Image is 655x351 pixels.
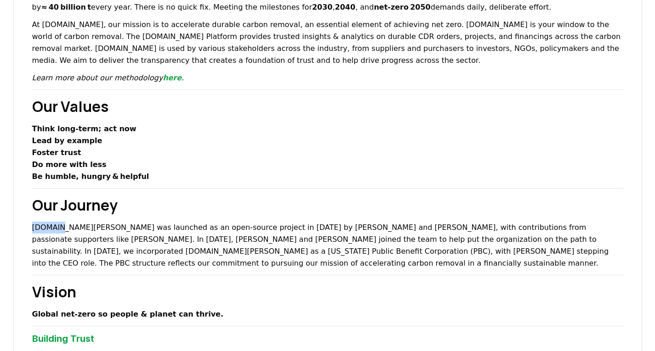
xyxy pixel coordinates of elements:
[32,194,623,216] h2: Our Journey
[374,3,430,11] strong: net‑zero 2050
[163,73,182,82] a: here
[32,73,184,82] em: Learn more about our methodology .
[32,172,149,181] strong: Be humble, hungry & helpful
[32,281,623,303] h2: Vision
[32,310,224,318] strong: Global net‑zero so people & planet can thrive.
[41,3,91,11] strong: ≈ 40 billion t
[312,3,333,11] strong: 2030
[32,148,81,157] strong: Foster trust
[32,95,623,117] h2: Our Values
[32,124,137,133] strong: Think long‑term; act now
[335,3,356,11] strong: 2040
[32,222,623,269] p: [DOMAIN_NAME][PERSON_NAME] was launched as an open-source project in [DATE] by [PERSON_NAME] and ...
[32,160,107,169] strong: Do more with less
[32,19,623,67] p: At [DOMAIN_NAME], our mission is to accelerate durable carbon removal, an essential element of ac...
[32,332,623,345] h3: Building Trust
[32,136,103,145] strong: Lead by example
